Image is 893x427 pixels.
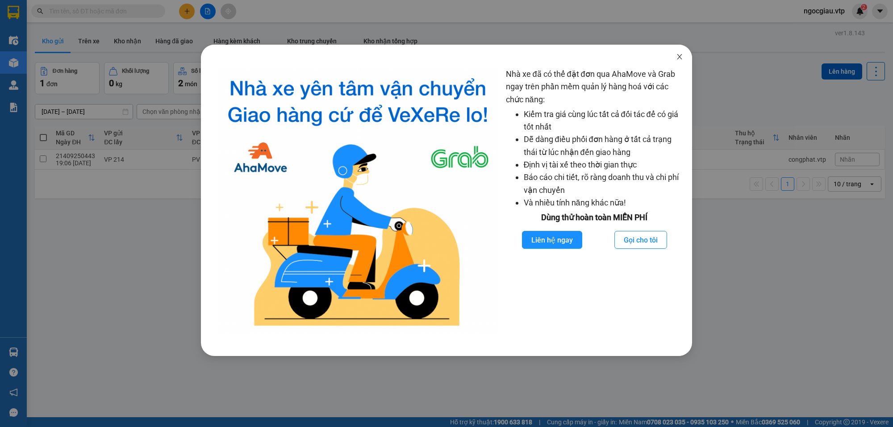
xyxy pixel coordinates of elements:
span: close [676,53,683,60]
button: Liên hệ ngay [522,231,582,249]
span: Gọi cho tôi [624,234,658,246]
li: Dễ dàng điều phối đơn hàng ở tất cả trạng thái từ lúc nhận đến giao hàng [524,133,684,159]
div: Dùng thử hoàn toàn MIỄN PHÍ [506,211,684,224]
li: Kiểm tra giá cùng lúc tất cả đối tác để có giá tốt nhất [524,108,684,134]
li: Báo cáo chi tiết, rõ ràng doanh thu và chi phí vận chuyển [524,171,684,197]
li: Định vị tài xế theo thời gian thực [524,159,684,171]
button: Close [667,45,692,70]
button: Gọi cho tôi [614,231,667,249]
img: logo [217,68,499,334]
span: Liên hệ ngay [531,234,573,246]
div: Nhà xe đã có thể đặt đơn qua AhaMove và Grab ngay trên phần mềm quản lý hàng hoá với các chức năng: [506,68,684,334]
li: Và nhiều tính năng khác nữa! [524,197,684,209]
